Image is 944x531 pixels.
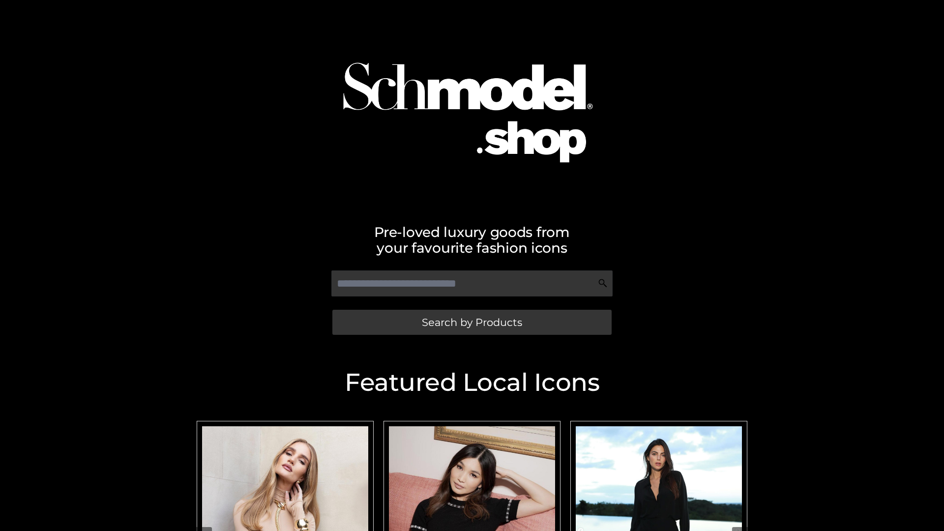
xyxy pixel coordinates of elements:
h2: Featured Local Icons​ [192,370,752,395]
h2: Pre-loved luxury goods from your favourite fashion icons [192,224,752,256]
img: Search Icon [598,278,608,288]
a: Search by Products [332,310,612,335]
span: Search by Products [422,317,522,327]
